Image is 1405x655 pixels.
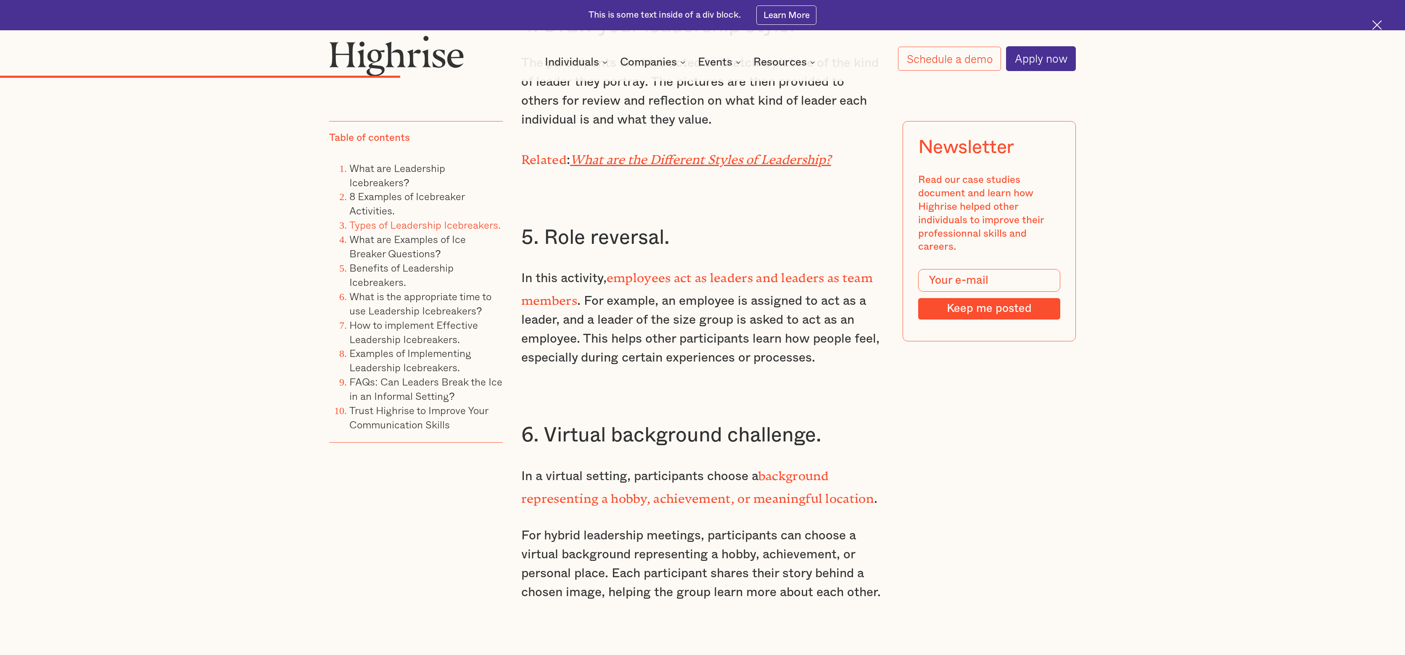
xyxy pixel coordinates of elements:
div: This is some text inside of a div block. [589,9,741,21]
div: Newsletter [918,137,1014,158]
div: Resources [753,57,818,67]
p: In a virtual setting, participants choose a . [521,463,884,509]
a: What is the appropriate time to use Leadership Icebreakers? [349,288,491,318]
a: What are the Different Styles of Leadership? [570,152,831,161]
p: In this activity, . For example, an employee is assigned to act as a leader, and a leader of the ... [521,265,884,367]
input: Your e-mail [918,269,1061,292]
h3: 5. Role reversal. [521,225,884,250]
a: Examples of Implementing Leadership Icebreakers. [349,346,471,375]
a: What are Leadership Icebreakers? [349,160,445,190]
p: : [521,147,884,170]
img: Cross icon [1372,20,1382,30]
div: Events [698,57,732,67]
strong: employees act as leaders and leaders as team members [521,270,873,301]
div: Read our case studies document and learn how Highrise helped other individuals to improve their p... [918,174,1061,254]
a: Learn More [756,5,816,24]
div: Companies [620,57,677,67]
img: Highrise logo [329,35,464,76]
a: FAQs: Can Leaders Break the Ice in an Informal Setting? [349,374,502,404]
a: What are Examples of Ice Breaker Questions? [349,231,466,261]
div: Individuals [545,57,599,67]
a: 8 Examples of Icebreaker Activities. [349,189,465,219]
div: Resources [753,57,807,67]
strong: background representing a hobby, achievement, or meaningful location [521,468,874,499]
h3: 6. Virtual background challenge. [521,423,884,448]
a: Trust Highrise to Improve Your Communication Skills [349,402,488,432]
input: Keep me posted [918,298,1061,320]
a: How to implement Effective Leadership Icebreakers. [349,317,478,347]
div: Individuals [545,57,610,67]
p: For hybrid leadership meetings, participants can choose a virtual background representing a hobby... [521,526,884,602]
a: Schedule a demo [898,47,1001,71]
div: Companies [620,57,688,67]
div: Events [698,57,743,67]
div: Table of contents [329,132,410,145]
strong: Related [521,152,567,161]
a: Types of Leadership Icebreakers. [349,217,501,233]
a: Apply now [1006,46,1076,71]
form: Modal Form [918,269,1061,320]
a: Benefits of Leadership Icebreakers. [349,260,454,290]
p: The participants are instructed to sketch a picture of the kind of leader they portray. The pictu... [521,54,884,129]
